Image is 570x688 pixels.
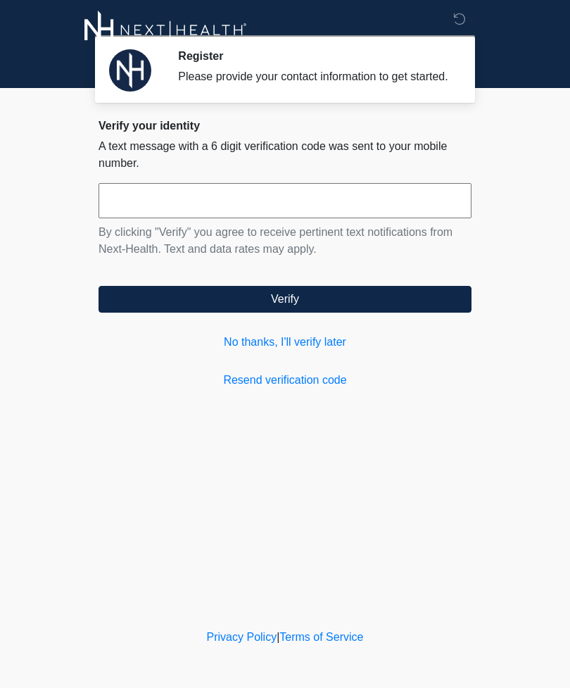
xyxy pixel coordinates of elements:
button: Verify [99,286,471,313]
a: Resend verification code [99,372,471,389]
a: Privacy Policy [207,631,277,643]
a: Terms of Service [279,631,363,643]
h2: Verify your identity [99,119,471,132]
a: | [277,631,279,643]
a: No thanks, I'll verify later [99,334,471,351]
p: A text message with a 6 digit verification code was sent to your mobile number. [99,138,471,172]
img: Next-Health Logo [84,11,247,49]
p: By clicking "Verify" you agree to receive pertinent text notifications from Next-Health. Text and... [99,224,471,258]
div: Please provide your contact information to get started. [178,68,450,85]
img: Agent Avatar [109,49,151,92]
